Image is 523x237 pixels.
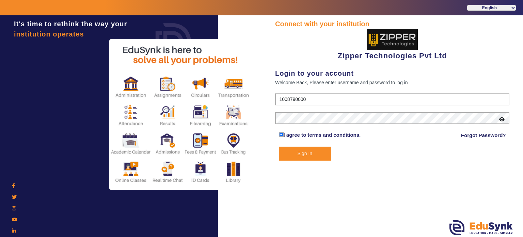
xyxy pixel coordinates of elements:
input: User Name [275,93,509,106]
button: Sign In [279,147,331,161]
div: Welcome Back, Please enter username and password to log in [275,78,509,87]
a: Forgot Password? [461,131,506,139]
img: login2.png [109,39,252,190]
span: It's time to rethink the way your [14,20,127,28]
img: edusynk.png [449,220,513,235]
img: login.png [148,15,199,66]
img: 36227e3f-cbf6-4043-b8fc-b5c5f2957d0a [367,29,418,50]
div: Login to your account [275,68,509,78]
div: Connect with your institution [275,19,509,29]
span: institution operates [14,30,84,38]
div: Zipper Technologies Pvt Ltd [275,29,509,61]
a: I agree to terms and conditions. [284,132,361,138]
